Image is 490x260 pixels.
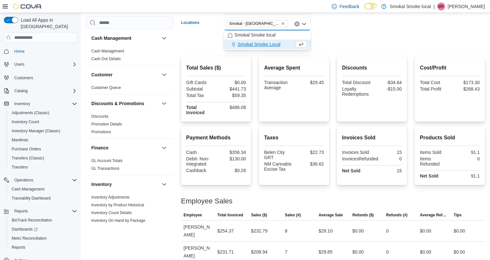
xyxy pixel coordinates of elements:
[12,60,27,68] button: Users
[14,62,24,67] span: Users
[12,218,52,223] span: BioTrack Reconciliation
[160,100,168,107] button: Discounts & Promotions
[420,80,448,85] div: Total Cost
[433,3,435,10] p: |
[12,176,77,184] span: Operations
[234,32,276,38] span: Smokal Smoke local
[451,150,480,155] div: 91.1
[373,86,402,92] div: -$15.00
[437,3,445,10] div: Mike Kennedy
[352,212,374,218] span: Refunds ($)
[91,218,145,223] a: Inventory On Hand by Package
[91,85,121,90] span: Customer Queue
[264,150,292,160] div: Belen City GRT
[302,21,307,27] button: Close list of options
[9,136,77,144] span: Manifests
[9,234,49,242] a: Metrc Reconciliation
[6,145,80,154] button: Purchase Orders
[9,216,77,224] span: BioTrack Reconciliation
[91,195,130,200] span: Inventory Adjustments
[224,30,311,40] button: Smokal Smoke local
[91,218,145,223] span: Inventory On Hand by Package
[438,3,444,10] span: MK
[186,64,246,72] h2: Total Sales ($)
[12,207,30,215] button: Reports
[91,35,159,41] button: Cash Management
[14,209,28,214] span: Reports
[9,118,42,126] a: Inventory Count
[342,134,402,142] h2: Invoices Sold
[217,93,246,98] div: $59.35
[1,176,80,185] button: Operations
[9,154,77,162] span: Transfers (Classic)
[9,145,44,153] a: Purchase Orders
[319,248,333,256] div: $29.85
[295,150,324,155] div: $22.73
[186,105,205,115] strong: Total Invoiced
[12,245,25,250] span: Reports
[6,216,80,225] button: BioTrack Reconciliation
[12,156,44,161] span: Transfers (Classic)
[91,166,120,171] a: GL Transactions
[6,117,80,126] button: Inventory Count
[285,227,287,235] div: 8
[9,136,31,144] a: Manifests
[12,137,28,143] span: Manifests
[238,41,280,48] span: Smokal Smoke Local
[86,84,173,94] div: Customer
[451,86,480,92] div: $268.43
[420,86,448,92] div: Total Profit
[12,73,77,81] span: Customers
[186,86,215,92] div: Subtotal
[12,236,47,241] span: Metrc Reconciliation
[12,165,28,170] span: Transfers
[91,35,131,41] h3: Cash Management
[386,248,389,256] div: 0
[91,122,122,127] span: Promotion Details
[12,187,44,192] span: Cash Management
[420,212,448,218] span: Average Refund
[364,3,378,10] input: Dark Mode
[91,158,122,163] a: GL Account Totals
[91,49,124,53] a: Cash Management
[381,156,402,161] div: 0
[1,60,80,69] button: Users
[217,248,234,256] div: $231.71
[186,150,215,155] div: Cash
[6,126,80,135] button: Inventory Manager (Classic)
[454,212,462,218] span: Tips
[9,127,63,135] a: Inventory Manager (Classic)
[91,129,111,135] span: Promotions
[6,194,80,203] button: Traceabilty Dashboard
[9,225,77,233] span: Dashboards
[420,227,431,235] div: $0.00
[217,168,246,173] div: $0.26
[9,216,55,224] a: BioTrack Reconciliation
[12,119,39,125] span: Inventory Count
[295,80,324,85] div: $29.45
[160,180,168,188] button: Inventory
[12,87,77,95] span: Catalog
[420,248,431,256] div: $0.00
[14,49,25,54] span: Home
[420,156,448,167] div: Items Refunded
[86,47,173,65] div: Cash Management
[342,64,402,72] h2: Discounts
[1,73,80,82] button: Customers
[342,86,370,97] div: Loyalty Redemptions
[91,130,111,134] a: Promotions
[12,100,33,108] button: Inventory
[342,168,360,173] strong: Net Sold
[9,234,77,242] span: Metrc Reconciliation
[12,146,41,152] span: Purchase Orders
[9,225,40,233] a: Dashboards
[6,154,80,163] button: Transfers (Classic)
[420,64,480,72] h2: Cost/Profit
[9,244,28,251] a: Reports
[6,225,80,234] a: Dashboards
[91,71,159,78] button: Customer
[6,234,80,243] button: Metrc Reconciliation
[91,71,112,78] h3: Customer
[386,227,389,235] div: 0
[186,134,246,142] h2: Payment Methods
